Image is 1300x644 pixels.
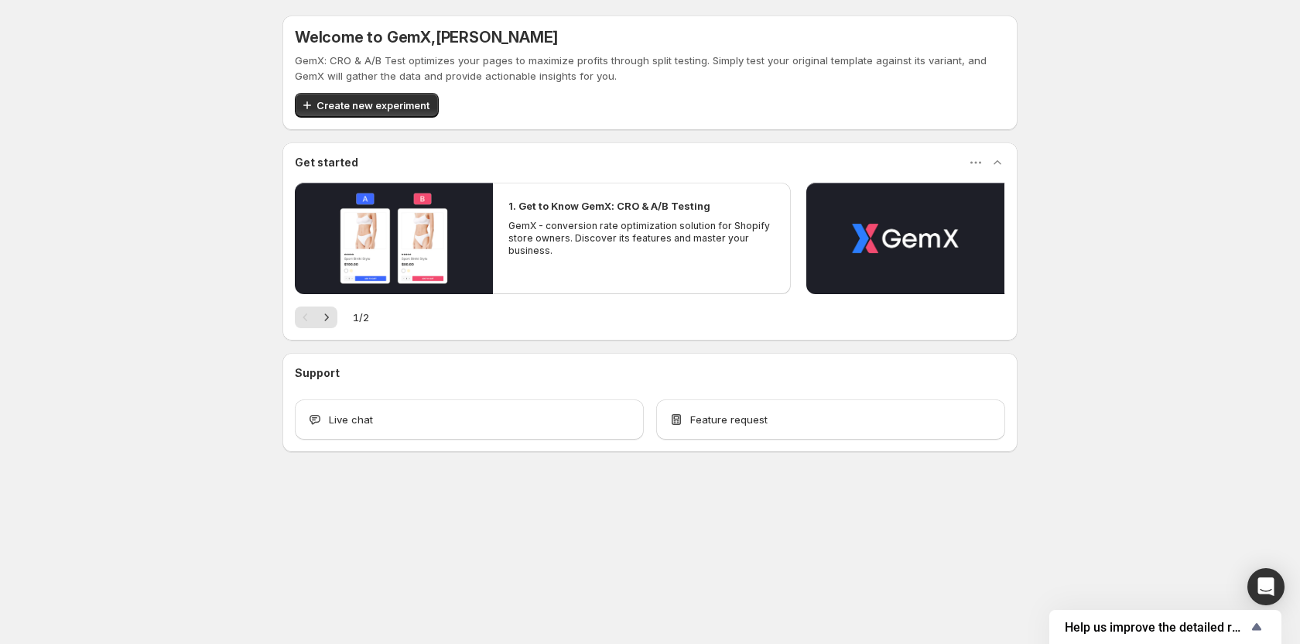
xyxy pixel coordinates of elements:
p: GemX: CRO & A/B Test optimizes your pages to maximize profits through split testing. Simply test ... [295,53,1005,84]
button: Play video [295,183,493,294]
button: Show survey - Help us improve the detailed report for A/B campaigns [1065,618,1266,636]
span: 1 / 2 [353,310,369,325]
h5: Welcome to GemX [295,28,558,46]
button: Create new experiment [295,93,439,118]
h3: Get started [295,155,358,170]
span: , [PERSON_NAME] [431,28,558,46]
span: Feature request [690,412,768,427]
h3: Support [295,365,340,381]
span: Create new experiment [316,98,429,113]
span: Live chat [329,412,373,427]
button: Next [316,307,337,328]
span: Help us improve the detailed report for A/B campaigns [1065,620,1247,635]
button: Play video [806,183,1004,294]
nav: Pagination [295,307,337,328]
h2: 1. Get to Know GemX: CRO & A/B Testing [508,198,710,214]
p: GemX - conversion rate optimization solution for Shopify store owners. Discover its features and ... [508,220,775,257]
div: Open Intercom Messenger [1247,568,1285,605]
